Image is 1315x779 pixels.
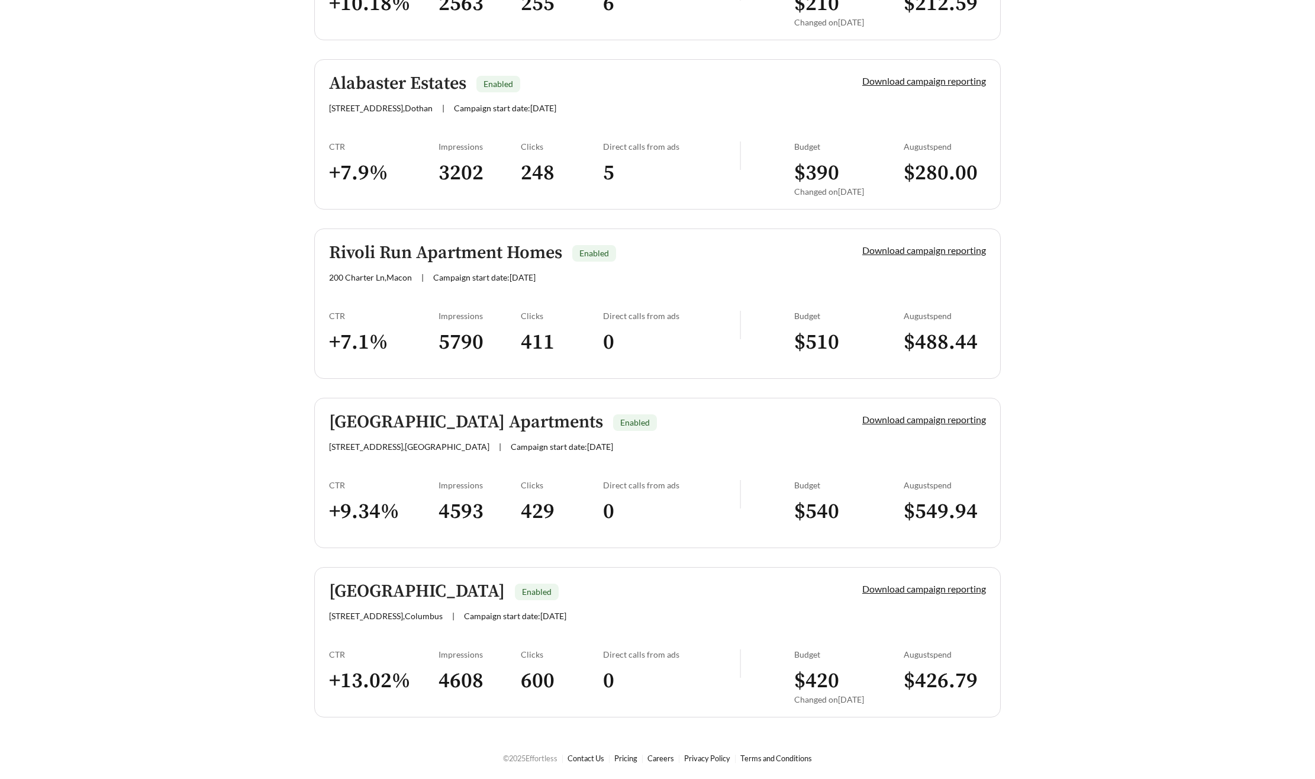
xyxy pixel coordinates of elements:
[794,17,904,27] div: Changed on [DATE]
[521,668,603,694] h3: 600
[904,329,986,356] h3: $ 488.44
[862,75,986,86] a: Download campaign reporting
[439,141,521,152] div: Impressions
[329,141,439,152] div: CTR
[904,311,986,321] div: August spend
[603,668,740,694] h3: 0
[439,649,521,659] div: Impressions
[452,611,455,621] span: |
[614,754,637,763] a: Pricing
[904,141,986,152] div: August spend
[740,649,741,678] img: line
[521,311,603,321] div: Clicks
[794,649,904,659] div: Budget
[603,329,740,356] h3: 0
[521,649,603,659] div: Clicks
[439,160,521,186] h3: 3202
[329,74,466,94] h5: Alabaster Estates
[568,754,604,763] a: Contact Us
[603,480,740,490] div: Direct calls from ads
[329,649,439,659] div: CTR
[454,103,556,113] span: Campaign start date: [DATE]
[433,272,536,282] span: Campaign start date: [DATE]
[329,582,505,601] h5: [GEOGRAPHIC_DATA]
[484,79,513,89] span: Enabled
[794,141,904,152] div: Budget
[329,160,439,186] h3: + 7.9 %
[329,668,439,694] h3: + 13.02 %
[503,754,557,763] span: © 2025 Effortless
[314,567,1001,717] a: [GEOGRAPHIC_DATA]Enabled[STREET_ADDRESS],Columbus|Campaign start date:[DATE]Download campaign rep...
[794,480,904,490] div: Budget
[862,414,986,425] a: Download campaign reporting
[464,611,566,621] span: Campaign start date: [DATE]
[740,754,812,763] a: Terms and Conditions
[329,272,412,282] span: 200 Charter Ln , Macon
[442,103,444,113] span: |
[794,186,904,197] div: Changed on [DATE]
[740,480,741,508] img: line
[521,160,603,186] h3: 248
[603,141,740,152] div: Direct calls from ads
[740,141,741,170] img: line
[439,498,521,525] h3: 4593
[521,329,603,356] h3: 411
[862,244,986,256] a: Download campaign reporting
[904,649,986,659] div: August spend
[647,754,674,763] a: Careers
[439,329,521,356] h3: 5790
[904,160,986,186] h3: $ 280.00
[794,329,904,356] h3: $ 510
[314,59,1001,210] a: Alabaster EstatesEnabled[STREET_ADDRESS],Dothan|Campaign start date:[DATE]Download campaign repor...
[603,311,740,321] div: Direct calls from ads
[521,498,603,525] h3: 429
[314,398,1001,548] a: [GEOGRAPHIC_DATA] ApartmentsEnabled[STREET_ADDRESS],[GEOGRAPHIC_DATA]|Campaign start date:[DATE]D...
[862,583,986,594] a: Download campaign reporting
[329,311,439,321] div: CTR
[329,498,439,525] h3: + 9.34 %
[421,272,424,282] span: |
[329,103,433,113] span: [STREET_ADDRESS] , Dothan
[904,498,986,525] h3: $ 549.94
[794,311,904,321] div: Budget
[620,417,650,427] span: Enabled
[521,141,603,152] div: Clicks
[329,413,603,432] h5: [GEOGRAPHIC_DATA] Apartments
[439,668,521,694] h3: 4608
[329,611,443,621] span: [STREET_ADDRESS] , Columbus
[794,498,904,525] h3: $ 540
[499,442,501,452] span: |
[521,480,603,490] div: Clicks
[603,160,740,186] h3: 5
[794,668,904,694] h3: $ 420
[329,480,439,490] div: CTR
[329,243,562,263] h5: Rivoli Run Apartment Homes
[329,442,489,452] span: [STREET_ADDRESS] , [GEOGRAPHIC_DATA]
[904,668,986,694] h3: $ 426.79
[684,754,730,763] a: Privacy Policy
[794,694,904,704] div: Changed on [DATE]
[904,480,986,490] div: August spend
[522,587,552,597] span: Enabled
[794,160,904,186] h3: $ 390
[603,649,740,659] div: Direct calls from ads
[314,228,1001,379] a: Rivoli Run Apartment HomesEnabled200 Charter Ln,Macon|Campaign start date:[DATE]Download campaign...
[329,329,439,356] h3: + 7.1 %
[511,442,613,452] span: Campaign start date: [DATE]
[579,248,609,258] span: Enabled
[439,480,521,490] div: Impressions
[439,311,521,321] div: Impressions
[603,498,740,525] h3: 0
[740,311,741,339] img: line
